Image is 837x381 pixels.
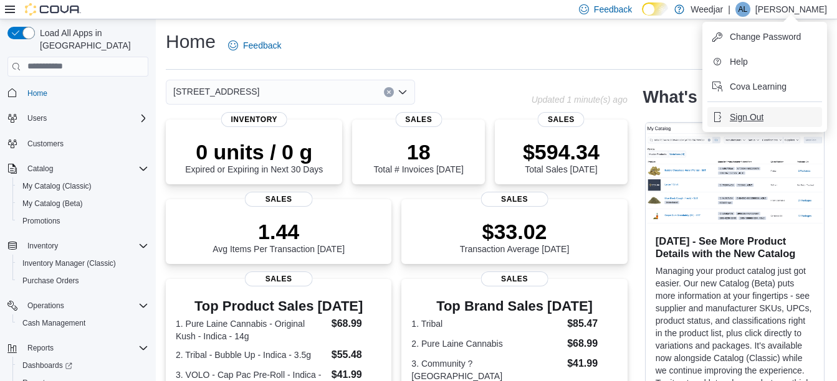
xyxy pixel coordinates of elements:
[185,139,323,164] p: 0 units / 0 g
[395,112,442,127] span: Sales
[17,179,148,194] span: My Catalog (Classic)
[2,339,153,357] button: Reports
[22,298,69,313] button: Operations
[22,181,92,191] span: My Catalog (Classic)
[17,273,148,288] span: Purchase Orders
[176,299,381,314] h3: Top Product Sales [DATE]
[17,214,65,228] a: Promotions
[12,272,153,289] button: Purchase Orders
[481,192,548,207] span: Sales
[22,216,60,226] span: Promotions
[27,113,47,123] span: Users
[22,86,52,101] a: Home
[176,349,327,361] dt: 2. Tribal - Bubble Up - Indica - 3.5g
[12,314,153,332] button: Cash Management
[185,139,323,174] div: Expired or Expiring in Next 30 Days
[22,341,59,355] button: Reports
[523,139,600,174] div: Total Sales [DATE]
[245,271,313,286] span: Sales
[12,195,153,212] button: My Catalog (Beta)
[22,341,148,355] span: Reports
[22,276,79,286] span: Purchase Orders
[17,358,148,373] span: Dashboards
[27,139,64,149] span: Customers
[2,134,153,153] button: Customers
[17,196,148,211] span: My Catalog (Beta)
[12,255,153,272] button: Inventory Manager (Classic)
[17,316,90,331] a: Cash Management
[538,112,585,127] span: Sales
[567,336,618,351] dd: $68.99
[22,360,72,370] span: Dashboards
[2,110,153,127] button: Users
[332,347,382,362] dd: $55.48
[567,356,618,371] dd: $41.99
[243,39,281,52] span: Feedback
[523,139,600,164] p: $594.34
[35,27,148,52] span: Load All Apps in [GEOGRAPHIC_DATA]
[12,357,153,374] a: Dashboards
[460,219,570,244] p: $33.02
[384,87,394,97] button: Clear input
[213,219,345,244] p: 1.44
[12,177,153,195] button: My Catalog (Classic)
[17,179,97,194] a: My Catalog (Classic)
[730,80,787,93] span: Cova Learning
[17,256,148,271] span: Inventory Manager (Classic)
[223,33,286,58] a: Feedback
[730,111,763,123] span: Sign Out
[22,136,148,151] span: Customers
[22,136,69,151] a: Customers
[707,27,822,47] button: Change Password
[22,318,85,328] span: Cash Management
[567,316,618,331] dd: $85.47
[707,77,822,96] button: Cova Learning
[12,212,153,230] button: Promotions
[22,111,148,126] span: Users
[374,139,464,164] p: 18
[728,2,730,17] p: |
[25,3,81,16] img: Cova
[213,219,345,254] div: Avg Items Per Transaction [DATE]
[460,219,570,254] div: Transaction Average [DATE]
[27,301,64,311] span: Operations
[332,316,382,331] dd: $68.99
[656,235,814,260] h3: [DATE] - See More Product Details with the New Catalog
[17,214,148,228] span: Promotions
[730,55,748,68] span: Help
[17,358,77,373] a: Dashboards
[2,237,153,255] button: Inventory
[176,317,327,342] dt: 1. Pure Laine Cannabis - Original Kush - Indica - 14g
[27,164,53,174] span: Catalog
[755,2,827,17] p: [PERSON_NAME]
[17,316,148,331] span: Cash Management
[22,298,148,313] span: Operations
[2,160,153,177] button: Catalog
[22,161,148,176] span: Catalog
[166,29,216,54] h1: Home
[2,297,153,314] button: Operations
[691,2,723,17] p: Weedjar
[22,199,83,209] span: My Catalog (Beta)
[22,238,148,253] span: Inventory
[411,317,562,330] dt: 1. Tribal
[17,196,88,211] a: My Catalog (Beta)
[707,52,822,72] button: Help
[17,273,84,288] a: Purchase Orders
[735,2,750,17] div: Amelio Lalo
[532,95,628,105] p: Updated 1 minute(s) ago
[411,337,562,350] dt: 2. Pure Laine Cannabis
[27,343,54,353] span: Reports
[22,238,63,253] button: Inventory
[245,192,313,207] span: Sales
[642,2,668,16] input: Dark Mode
[374,139,464,174] div: Total # Invoices [DATE]
[22,111,52,126] button: Users
[594,3,632,16] span: Feedback
[27,88,47,98] span: Home
[22,258,116,268] span: Inventory Manager (Classic)
[643,87,734,107] h2: What's new
[27,241,58,251] span: Inventory
[481,271,548,286] span: Sales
